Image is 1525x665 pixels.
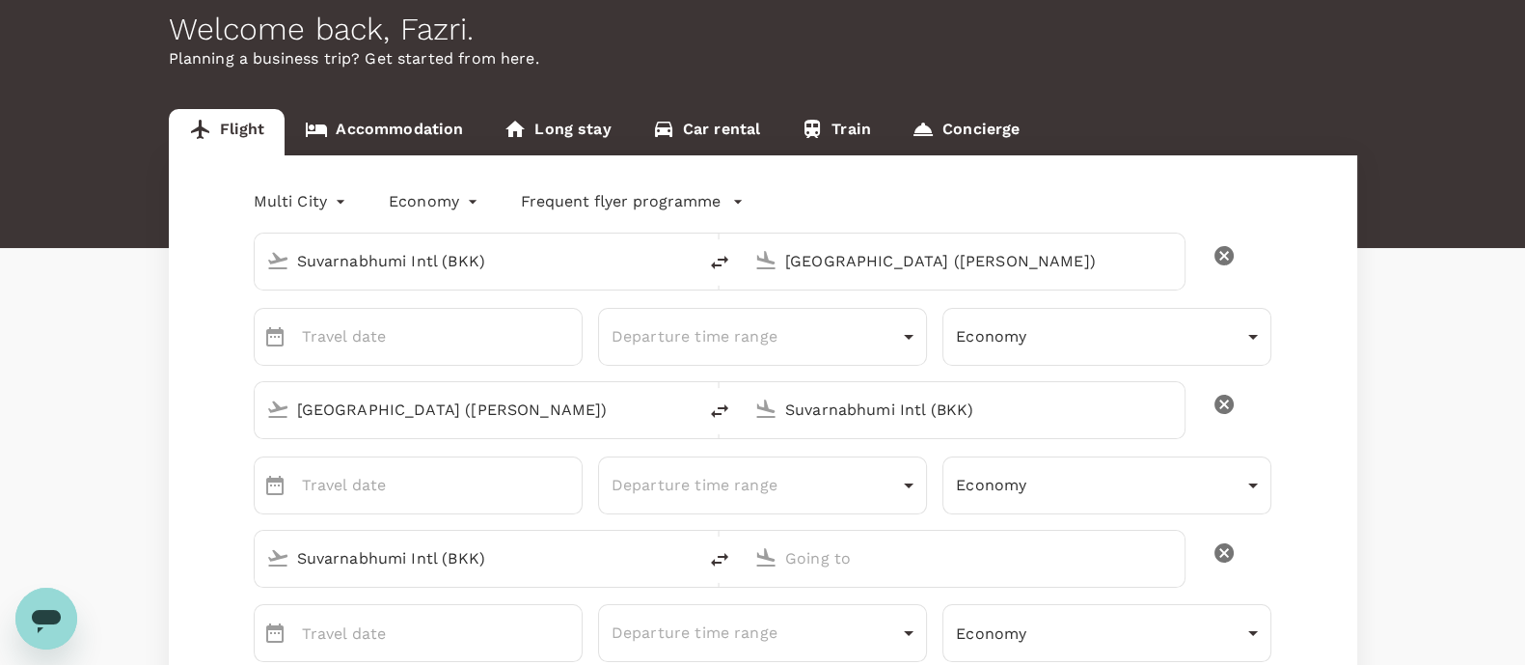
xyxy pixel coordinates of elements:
[389,186,482,217] div: Economy
[683,556,687,560] button: Open
[256,614,294,652] button: Choose date
[297,246,656,276] input: Depart from
[632,109,781,155] a: Car rental
[891,109,1040,155] a: Concierge
[683,407,687,411] button: Open
[297,543,656,573] input: Depart from
[285,109,483,155] a: Accommodation
[785,395,1144,425] input: Going to
[612,474,896,497] p: Departure time range
[942,609,1271,657] div: Economy
[785,543,1144,573] input: Going to
[169,109,286,155] a: Flight
[612,325,896,348] p: Departure time range
[598,609,927,658] div: Departure time range
[256,318,294,356] button: Choose date
[302,308,583,366] input: Travel date
[254,186,351,217] div: Multi City
[15,588,77,650] iframe: Button to launch messaging window
[256,466,294,505] button: Choose date
[696,537,743,583] button: delete
[785,246,1144,276] input: Going to
[302,604,583,662] input: Travel date
[521,190,744,213] button: Frequent flyer programme
[612,622,896,645] p: Departure time range
[598,460,927,510] div: Departure time range
[598,312,927,361] div: Departure time range
[942,461,1271,510] div: Economy
[1171,407,1175,411] button: Open
[1171,259,1175,263] button: Open
[521,190,721,213] p: Frequent flyer programme
[942,313,1271,361] div: Economy
[780,109,891,155] a: Train
[1201,233,1247,279] button: delete
[297,395,656,425] input: Depart from
[1171,556,1175,560] button: Open
[1201,530,1247,576] button: delete
[696,388,743,434] button: delete
[683,259,687,263] button: Open
[302,457,583,514] input: Travel date
[696,239,743,286] button: delete
[169,12,1357,47] div: Welcome back , Fazri .
[483,109,631,155] a: Long stay
[1201,381,1247,428] button: delete
[169,47,1357,70] p: Planning a business trip? Get started from here.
